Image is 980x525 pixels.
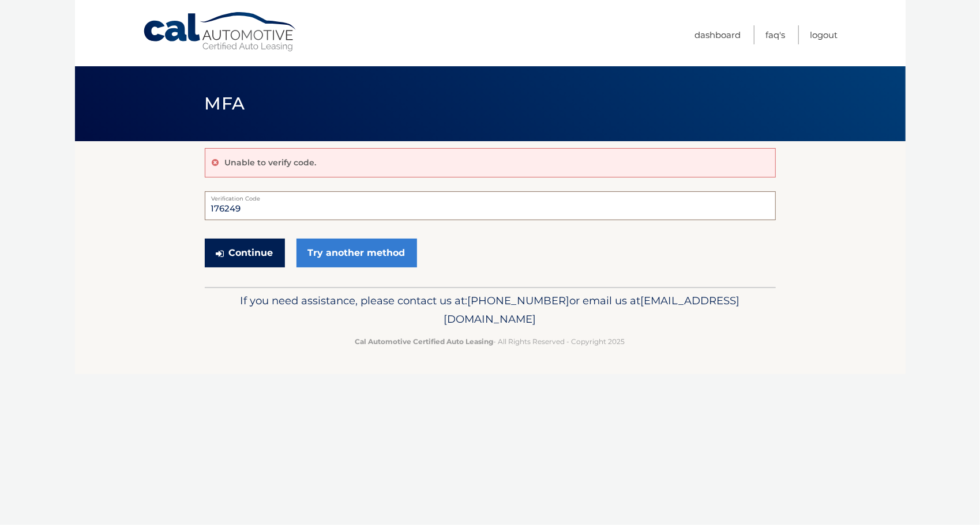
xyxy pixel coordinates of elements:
[205,239,285,267] button: Continue
[205,191,776,201] label: Verification Code
[444,294,740,326] span: [EMAIL_ADDRESS][DOMAIN_NAME]
[296,239,417,267] a: Try another method
[142,12,298,52] a: Cal Automotive
[695,25,741,44] a: Dashboard
[810,25,838,44] a: Logout
[766,25,786,44] a: FAQ's
[355,337,494,346] strong: Cal Automotive Certified Auto Leasing
[205,93,245,114] span: MFA
[225,157,317,168] p: Unable to verify code.
[212,292,768,328] p: If you need assistance, please contact us at: or email us at
[205,191,776,220] input: Verification Code
[212,335,768,348] p: - All Rights Reserved - Copyright 2025
[468,294,570,307] span: [PHONE_NUMBER]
